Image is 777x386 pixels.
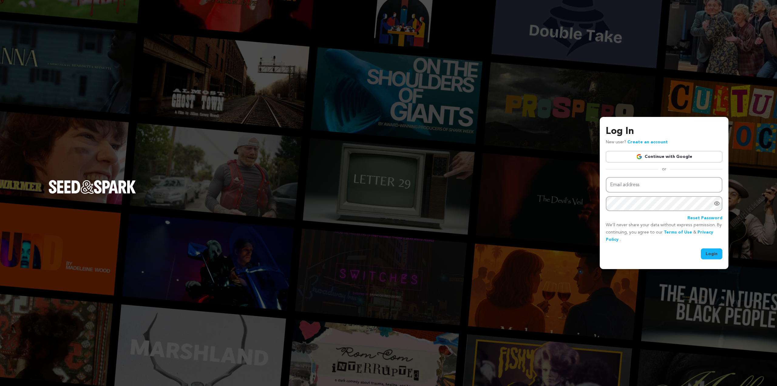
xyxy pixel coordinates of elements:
a: Privacy Policy [606,230,713,242]
h3: Log In [606,124,722,139]
p: We’ll never share your data without express permission. By continuing, you agree to our & . [606,222,722,243]
img: Google logo [636,154,642,160]
a: Continue with Google [606,151,722,162]
p: New user? [606,139,668,146]
a: Reset Password [687,215,722,222]
input: Email address [606,177,722,193]
span: or [658,166,670,172]
button: Login [701,248,722,259]
a: Create an account [627,140,668,144]
a: Seed&Spark Homepage [49,180,136,206]
a: Show password as plain text. Warning: this will display your password on the screen. [714,200,720,207]
img: Seed&Spark Logo [49,180,136,193]
a: Terms of Use [664,230,692,234]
